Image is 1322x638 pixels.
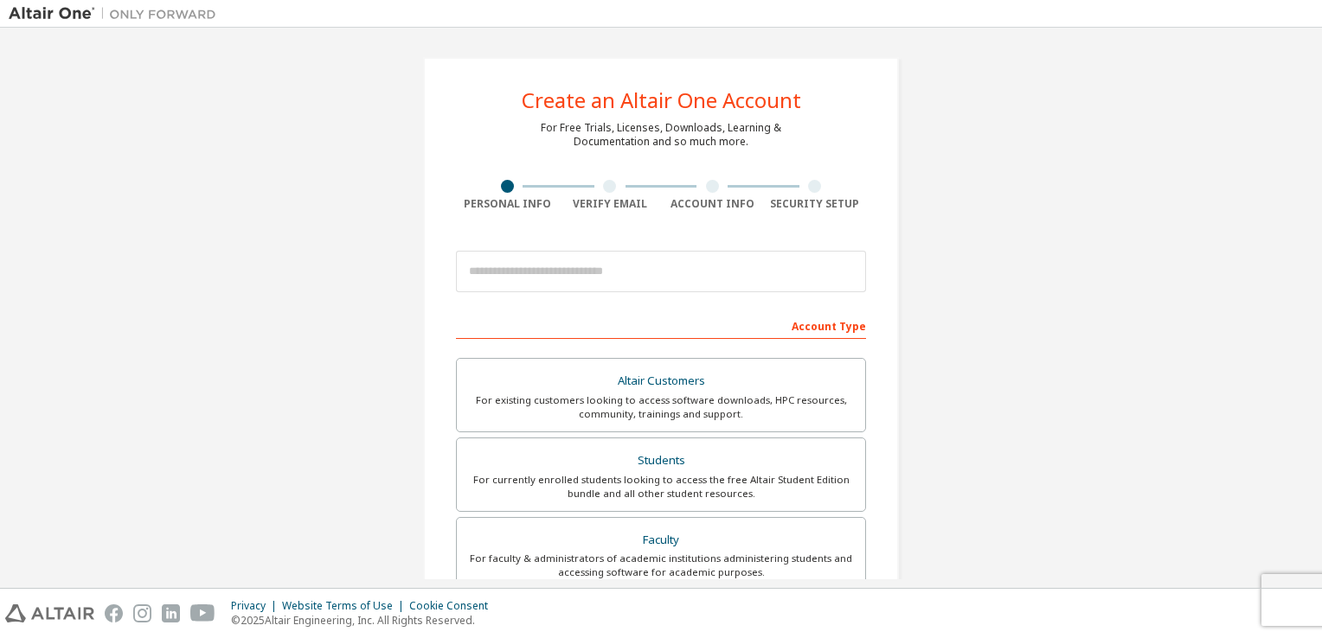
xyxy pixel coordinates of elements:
img: instagram.svg [133,604,151,622]
div: Cookie Consent [409,599,498,613]
div: Create an Altair One Account [522,90,801,111]
img: linkedin.svg [162,604,180,622]
div: Altair Customers [467,369,855,393]
div: For faculty & administrators of academic institutions administering students and accessing softwa... [467,552,855,579]
img: youtube.svg [190,604,215,622]
div: Account Info [661,197,764,211]
div: Privacy [231,599,282,613]
img: facebook.svg [105,604,123,622]
p: © 2025 Altair Engineering, Inc. All Rights Reserved. [231,613,498,628]
div: Security Setup [764,197,867,211]
div: For existing customers looking to access software downloads, HPC resources, community, trainings ... [467,393,855,421]
div: Faculty [467,528,855,552]
img: Altair One [9,5,225,22]
div: Website Terms of Use [282,599,409,613]
div: Verify Email [559,197,662,211]
div: Account Type [456,311,866,339]
div: For Free Trials, Licenses, Downloads, Learning & Documentation and so much more. [541,121,781,149]
img: altair_logo.svg [5,604,94,622]
div: Students [467,449,855,473]
div: Personal Info [456,197,559,211]
div: For currently enrolled students looking to access the free Altair Student Edition bundle and all ... [467,473,855,501]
